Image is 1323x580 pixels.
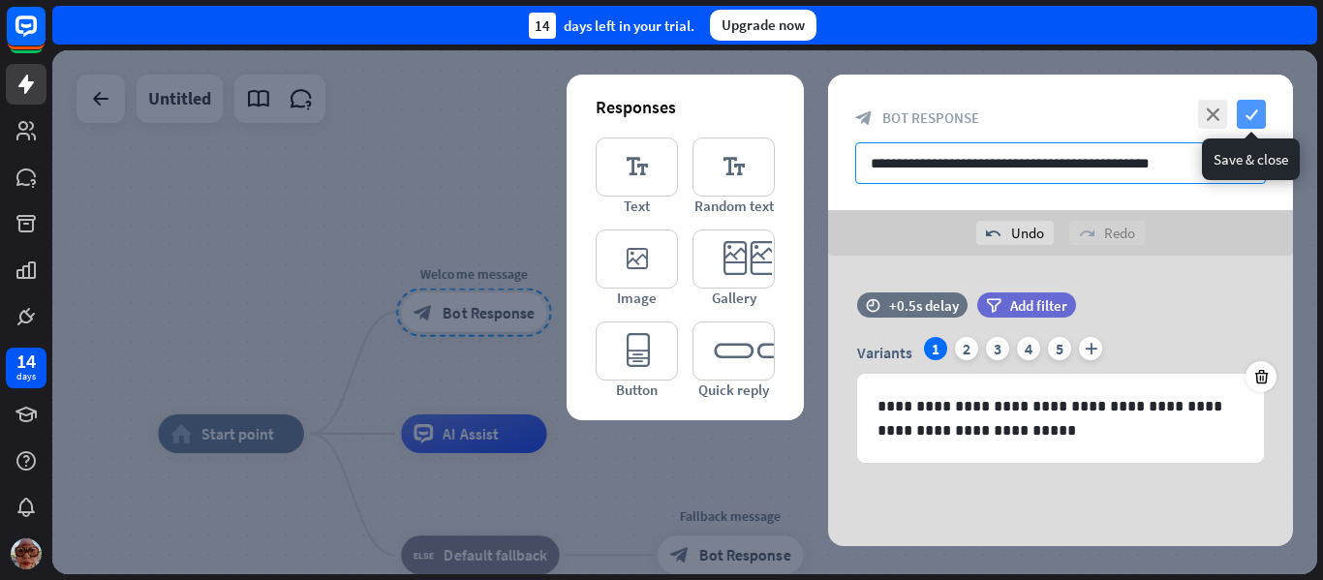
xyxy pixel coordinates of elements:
span: Bot Response [882,108,979,127]
i: plus [1079,337,1102,360]
i: undo [986,226,1001,241]
div: 4 [1017,337,1040,360]
div: +0.5s delay [889,296,959,315]
button: Open LiveChat chat widget [15,8,74,66]
i: close [1198,100,1227,129]
span: Variants [857,343,912,362]
div: 14 [529,13,556,39]
div: days left in your trial. [529,13,694,39]
div: Redo [1069,221,1145,245]
div: Undo [976,221,1054,245]
div: 5 [1048,337,1071,360]
i: redo [1079,226,1094,241]
div: Upgrade now [710,10,816,41]
div: 14 [16,352,36,370]
div: 3 [986,337,1009,360]
i: block_bot_response [855,109,873,127]
i: filter [986,298,1001,313]
div: 2 [955,337,978,360]
div: 1 [924,337,947,360]
a: 14 days [6,348,46,388]
i: check [1237,100,1266,129]
div: days [16,370,36,383]
span: Add filter [1010,296,1067,315]
i: time [866,298,880,312]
